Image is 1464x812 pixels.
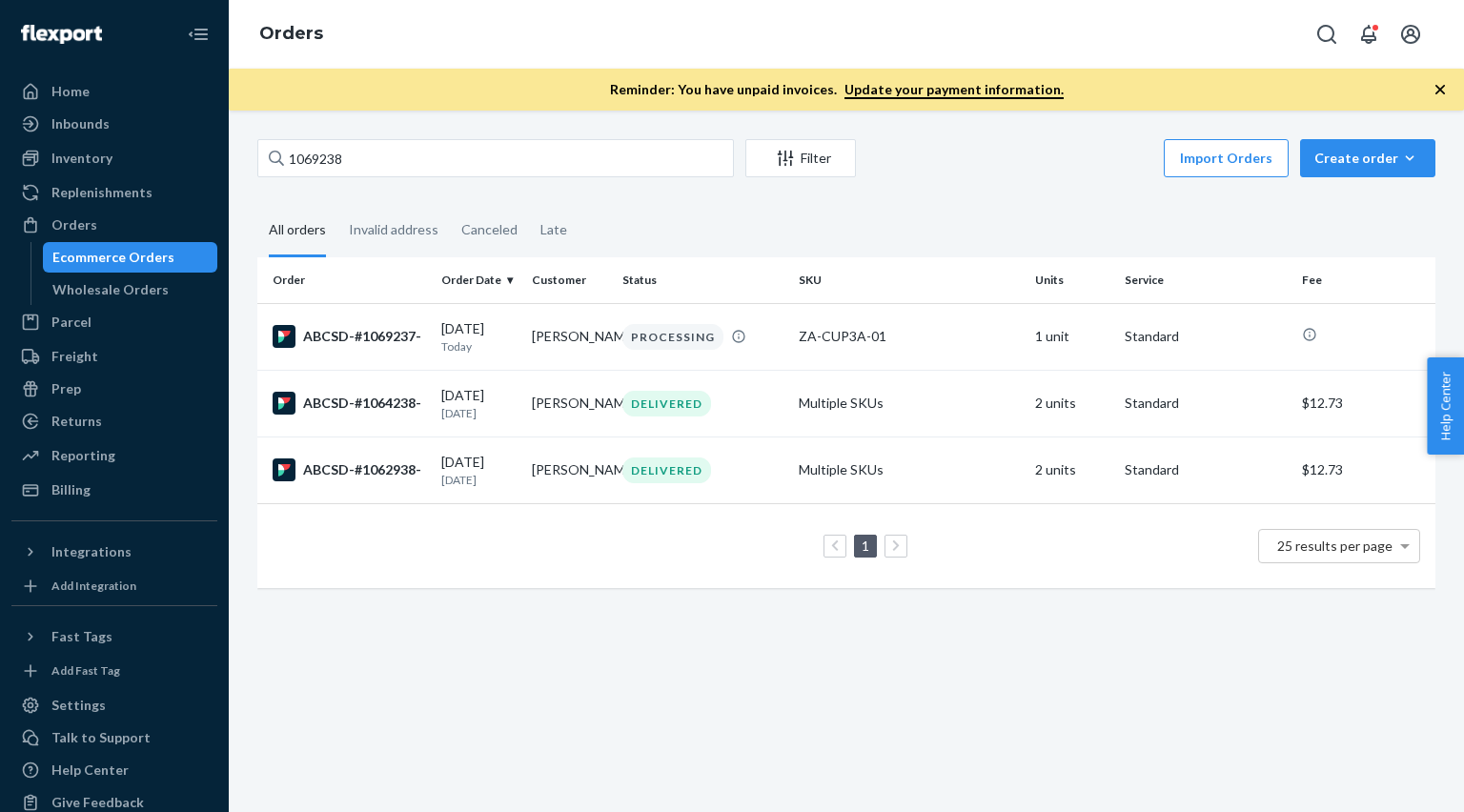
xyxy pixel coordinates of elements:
[434,257,524,303] th: Order Date
[11,406,217,436] a: Returns
[1164,139,1289,177] button: Import Orders
[51,696,106,715] div: Settings
[11,621,217,652] button: Fast Tags
[441,472,517,488] p: [DATE]
[11,440,217,471] a: Reporting
[51,446,115,465] div: Reporting
[51,379,81,398] div: Prep
[1427,357,1464,455] button: Help Center
[51,347,98,366] div: Freight
[540,205,567,254] div: Late
[441,405,517,421] p: [DATE]
[43,242,218,273] a: Ecommerce Orders
[11,210,217,240] a: Orders
[1294,370,1435,436] td: $12.73
[51,149,112,168] div: Inventory
[1125,394,1286,413] p: Standard
[1125,460,1286,479] p: Standard
[43,274,218,305] a: Wholesale Orders
[441,319,517,355] div: [DATE]
[524,370,615,436] td: [PERSON_NAME]
[1027,370,1118,436] td: 2 units
[461,205,518,254] div: Canceled
[791,257,1027,303] th: SKU
[11,307,217,337] a: Parcel
[1027,303,1118,370] td: 1 unit
[11,575,217,598] a: Add Integration
[610,80,1064,99] p: Reminder: You have unpaid invoices.
[259,23,323,44] a: Orders
[11,722,217,753] a: Talk to Support
[791,370,1027,436] td: Multiple SKUs
[51,480,91,499] div: Billing
[11,76,217,107] a: Home
[11,755,217,785] a: Help Center
[51,542,132,561] div: Integrations
[622,324,723,350] div: PROCESSING
[1027,436,1118,503] td: 2 units
[844,81,1064,99] a: Update your payment information.
[11,690,217,721] a: Settings
[51,627,112,646] div: Fast Tags
[51,412,102,431] div: Returns
[51,215,97,234] div: Orders
[11,475,217,505] a: Billing
[1277,538,1393,554] span: 25 results per page
[11,537,217,567] button: Integrations
[441,338,517,355] p: Today
[524,303,615,370] td: [PERSON_NAME]
[11,177,217,208] a: Replenishments
[51,578,136,594] div: Add Integration
[52,248,174,267] div: Ecommerce Orders
[179,15,217,53] button: Close Navigation
[746,149,855,168] div: Filter
[524,436,615,503] td: [PERSON_NAME]
[791,436,1027,503] td: Multiple SKUs
[11,660,217,682] a: Add Fast Tag
[441,453,517,488] div: [DATE]
[532,272,607,288] div: Customer
[257,139,734,177] input: Search orders
[1350,15,1388,53] button: Open notifications
[1294,436,1435,503] td: $12.73
[799,327,1019,346] div: ZA-CUP3A-01
[51,313,91,332] div: Parcel
[11,374,217,404] a: Prep
[11,341,217,372] a: Freight
[51,82,90,101] div: Home
[1117,257,1293,303] th: Service
[51,114,110,133] div: Inbounds
[11,143,217,173] a: Inventory
[349,205,438,254] div: Invalid address
[441,386,517,421] div: [DATE]
[11,109,217,139] a: Inbounds
[273,392,426,415] div: ABCSD-#1064238-
[1125,327,1286,346] p: Standard
[622,457,711,483] div: DELIVERED
[51,183,152,202] div: Replenishments
[52,280,169,299] div: Wholesale Orders
[1027,257,1118,303] th: Units
[745,139,856,177] button: Filter
[1294,257,1435,303] th: Fee
[858,538,873,554] a: Page 1 is your current page
[257,257,434,303] th: Order
[622,391,711,416] div: DELIVERED
[273,458,426,481] div: ABCSD-#1062938-
[1308,15,1346,53] button: Open Search Box
[51,793,144,812] div: Give Feedback
[269,205,326,257] div: All orders
[1392,15,1430,53] button: Open account menu
[273,325,426,348] div: ABCSD-#1069237-
[615,257,791,303] th: Status
[1300,139,1435,177] button: Create order
[1314,149,1421,168] div: Create order
[51,662,120,679] div: Add Fast Tag
[51,761,129,780] div: Help Center
[21,25,102,44] img: Flexport logo
[244,7,338,62] ol: breadcrumbs
[51,728,151,747] div: Talk to Support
